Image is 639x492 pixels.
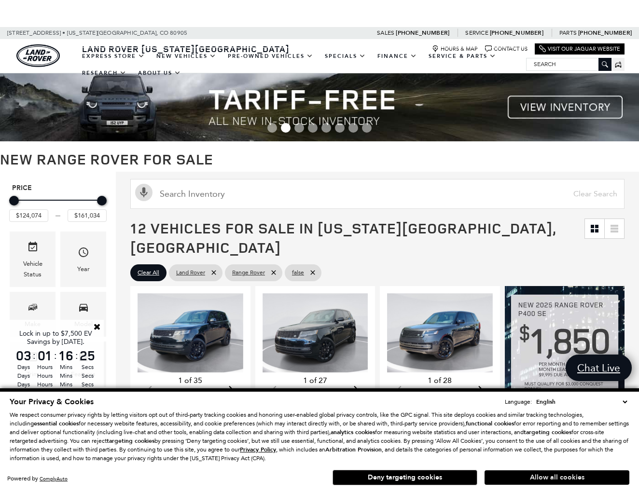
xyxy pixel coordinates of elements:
a: Pre-Owned Vehicles [222,48,319,65]
a: Contact Us [485,45,528,53]
div: 1 / 2 [263,293,368,372]
img: 2025 LAND ROVER Range Rover SE 1 [387,293,493,372]
span: Go to slide 1 [267,123,277,133]
span: Mins [57,371,75,380]
a: [PHONE_NUMBER] [578,29,632,37]
span: [US_STATE][GEOGRAPHIC_DATA], [67,27,158,39]
img: 2025 LAND ROVER Range Rover SE 1 [263,293,368,372]
a: Land Rover [US_STATE][GEOGRAPHIC_DATA] [76,43,295,55]
span: 12 Vehicles for Sale in [US_STATE][GEOGRAPHIC_DATA], [GEOGRAPHIC_DATA] [130,218,556,257]
div: MakeMake [10,292,56,337]
a: Service & Parts [423,48,502,65]
div: Powered by [7,476,68,482]
span: Vehicle [27,239,39,259]
div: 1 of 35 [138,375,243,386]
strong: functional cookies [466,420,514,427]
a: Specials [319,48,372,65]
span: Land Rover [US_STATE][GEOGRAPHIC_DATA] [82,43,290,55]
span: Lock in up to $7,500 EV Savings by [DATE]. [19,329,92,346]
strong: essential cookies [34,420,79,427]
span: Mins [57,363,75,371]
span: Chat Live [572,361,625,374]
span: Go to slide 8 [362,123,372,133]
input: Maximum [68,209,107,222]
a: Visit Our Jaguar Website [539,45,620,53]
strong: targeting cookies [524,428,571,436]
a: Research [76,65,132,82]
div: ModelModel [60,292,106,337]
div: Maximum Price [97,196,107,205]
div: Vehicle Status [17,259,48,280]
span: 25 [78,349,97,362]
span: Hours [36,380,54,389]
div: VehicleVehicle Status [10,232,56,287]
span: Secs [78,371,97,380]
span: Go to slide 4 [308,123,318,133]
span: [STREET_ADDRESS] • [7,27,66,39]
span: Go to slide 5 [321,123,331,133]
div: Next slide [350,380,363,401]
span: Hours [36,363,54,371]
u: Privacy Policy [240,446,276,453]
span: Make [27,299,39,319]
button: Allow all cookies [485,470,629,485]
div: YearYear [60,232,106,287]
a: Privacy Policy [240,446,276,453]
div: Language: [505,399,532,405]
strong: targeting cookies [107,437,154,445]
span: 16 [57,349,75,362]
span: Go to slide 3 [294,123,304,133]
div: Model [74,319,93,329]
div: Price [9,192,107,222]
span: Range Rover [232,267,265,279]
span: 80905 [170,27,187,39]
a: About Us [132,65,187,82]
span: 03 [14,349,33,362]
p: We respect consumer privacy rights by letting visitors opt out of third-party tracking cookies an... [10,410,629,463]
strong: Arbitration Provision [325,446,382,453]
div: Next slide [225,380,238,401]
span: Model [78,299,89,319]
a: Close [93,322,101,331]
input: Search Inventory [130,179,625,209]
span: Days [14,380,33,389]
a: land-rover [16,44,60,67]
span: Go to slide 6 [335,123,345,133]
svg: Click to toggle on voice search [135,184,153,201]
span: Days [14,363,33,371]
span: Year [78,244,89,264]
span: : [54,348,57,363]
img: Land Rover [16,44,60,67]
div: 1 / 2 [138,293,243,372]
span: Days [14,371,33,380]
div: Year [77,264,90,274]
a: EXPRESS STORE [76,48,151,65]
span: Go to slide 2 [281,123,291,133]
div: Make [25,319,41,329]
div: 1 / 2 [387,293,493,372]
a: [PHONE_NUMBER] [490,29,543,37]
input: Search [527,58,611,70]
span: : [33,348,36,363]
select: Language Select [534,397,629,407]
h5: Price [12,184,104,192]
span: Your Privacy & Cookies [10,396,94,407]
div: 1 of 27 [263,375,368,386]
a: ComplyAuto [40,476,68,482]
a: Finance [372,48,423,65]
div: 1 of 28 [387,375,493,386]
a: New Vehicles [151,48,222,65]
button: Deny targeting cookies [333,470,477,485]
span: Mins [57,380,75,389]
span: false [292,267,304,279]
strong: analytics cookies [331,428,375,436]
span: Hours [36,371,54,380]
img: 2025 LAND ROVER Range Rover SE 1 [138,293,243,372]
a: [STREET_ADDRESS] • [US_STATE][GEOGRAPHIC_DATA], CO 80905 [7,29,187,36]
span: Parts [559,29,577,36]
nav: Main Navigation [76,48,526,82]
div: Next slide [475,380,488,401]
div: Minimum Price [9,196,19,205]
span: Clear All [138,267,159,279]
span: : [75,348,78,363]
